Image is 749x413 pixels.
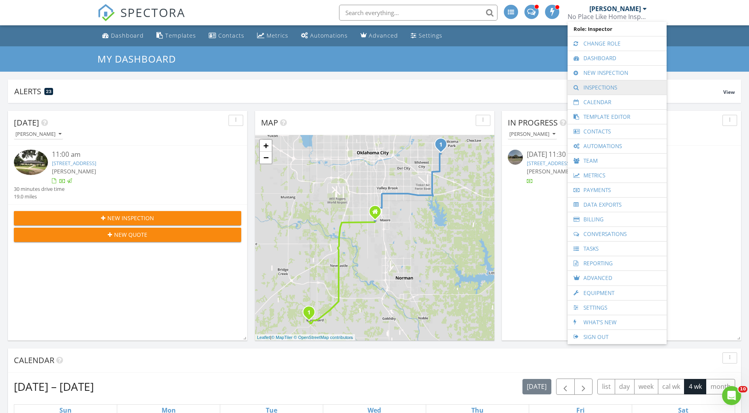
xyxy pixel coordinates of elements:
a: Metrics [572,168,663,183]
a: Template Editor [572,110,663,124]
a: Tasks [572,242,663,256]
span: Role: Inspector [572,22,663,36]
button: Previous [556,379,575,395]
div: Dashboard [111,32,144,39]
a: Sign Out [572,330,663,344]
a: Templates [153,29,199,43]
a: [DATE] 11:30 am [STREET_ADDRESS][US_STATE] [PERSON_NAME] [508,150,735,185]
a: Contacts [206,29,248,43]
div: [PERSON_NAME] [509,131,555,137]
div: 30 minutes drive time [14,185,65,193]
div: 1041 SW 2nd, Moore OK 73160 [375,211,380,216]
a: SPECTORA [97,11,185,27]
button: New Inspection [14,211,241,225]
div: 19.0 miles [14,193,65,200]
a: Calendar [572,95,663,109]
div: Settings [419,32,442,39]
a: New Inspection [572,66,663,80]
a: [STREET_ADDRESS] [52,160,96,167]
a: Team [572,154,663,168]
a: Zoom in [260,140,272,152]
a: Dashboard [99,29,147,43]
i: 1 [439,142,442,148]
h2: [DATE] – [DATE] [14,379,94,394]
span: SPECTORA [120,4,185,21]
span: Calendar [14,355,54,365]
a: Equipment [572,286,663,300]
img: 9366098%2Fcover_photos%2FC4ExdYmE099dIEFguiTA%2Fsmall.jpg [14,150,48,175]
a: Payments [572,183,663,197]
a: Advanced [357,29,401,43]
span: Map [261,117,278,128]
div: [PERSON_NAME] [15,131,61,137]
i: 1 [307,310,311,316]
a: Settings [572,301,663,315]
a: Conversations [572,227,663,241]
button: [PERSON_NAME] [14,129,63,140]
div: Contacts [218,32,244,39]
a: Dashboard [572,51,663,65]
a: © OpenStreetMap contributors [294,335,353,340]
div: [DATE] 11:30 am [527,150,716,160]
button: [PERSON_NAME] [508,129,557,140]
a: Advanced [572,271,663,285]
a: Change Role [572,36,663,51]
span: In Progress [508,117,558,128]
iframe: Intercom live chat [722,386,741,405]
span: 10 [738,386,747,392]
a: Reporting [572,256,663,270]
a: My Dashboard [97,52,183,65]
span: [DATE] [14,117,39,128]
span: New Quote [114,230,147,239]
a: Leaflet [257,335,270,340]
img: The Best Home Inspection Software - Spectora [97,4,115,21]
a: Settings [408,29,446,43]
a: Inspections [572,80,663,95]
img: streetview [508,150,523,165]
a: Contacts [572,124,663,139]
a: What's New [572,315,663,329]
input: Search everything... [339,5,497,21]
span: New Inspection [107,214,154,222]
div: | [255,334,355,341]
button: month [706,379,735,394]
div: Advanced [369,32,398,39]
span: [PERSON_NAME] [527,167,571,175]
button: list [597,379,615,394]
a: Automations (Advanced) [298,29,351,43]
a: [STREET_ADDRESS][US_STATE] [527,160,597,167]
button: week [634,379,658,394]
a: Data Exports [572,198,663,212]
a: Billing [572,212,663,226]
button: cal wk [658,379,685,394]
span: View [723,89,735,95]
button: [DATE] [522,379,551,394]
div: No Place Like Home Inspections [568,13,647,21]
div: Metrics [267,32,288,39]
div: Templates [165,32,196,39]
button: 4 wk [684,379,706,394]
a: © MapTiler [271,335,293,340]
span: [PERSON_NAME] [52,167,96,175]
a: Automations [572,139,663,153]
div: Automations [310,32,348,39]
a: 11:00 am [STREET_ADDRESS] [PERSON_NAME] 30 minutes drive time 19.0 miles [14,150,241,200]
button: day [615,379,635,394]
button: New Quote [14,228,241,242]
button: Next [574,379,593,395]
span: 23 [46,89,51,94]
div: 11:00 am [52,150,223,160]
div: 10125 NE 4th St, Midwest City, OK 73130 [441,144,446,149]
a: Metrics [254,29,292,43]
div: Alerts [14,86,723,97]
div: [PERSON_NAME] [589,5,641,13]
a: Zoom out [260,152,272,164]
div: 1378 Heartwood Dr, Blanchard, OK 73010 [309,312,314,317]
